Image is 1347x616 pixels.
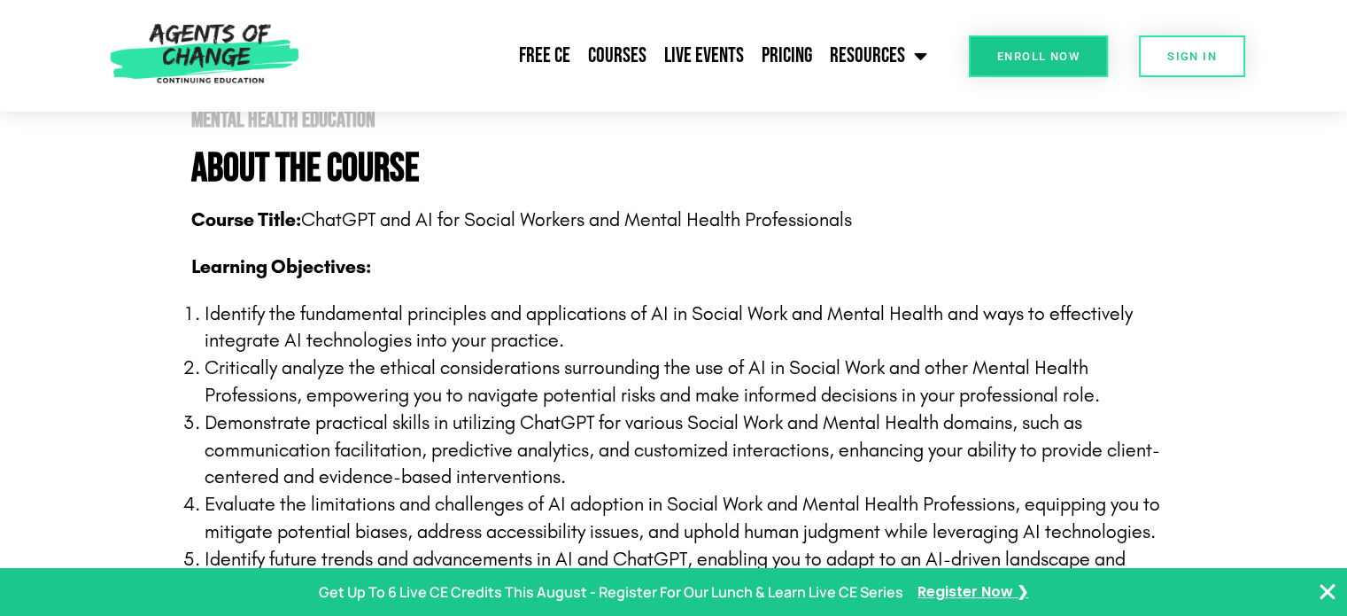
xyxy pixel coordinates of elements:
[205,491,1179,546] p: Evaluate the limitations and challenges of AI adoption in Social Work and Mental Health Professio...
[821,34,936,78] a: Resources
[205,300,1179,355] p: Identify the fundamental principles and applications of AI in Social Work and Mental Health and w...
[753,34,821,78] a: Pricing
[205,546,1179,601] p: Identify future trends and advancements in AI and ChatGPT, enabling you to adapt to an AI-driven ...
[510,34,579,78] a: Free CE
[997,51,1080,62] span: Enroll Now
[307,34,936,78] nav: Menu
[191,208,301,231] b: Course Title:
[917,580,1028,605] a: Register Now ❯
[205,355,1179,409] p: Critically analyze the ethical considerations surrounding the use of AI in Social Work and other ...
[1167,51,1217,62] span: SIGN IN
[969,35,1108,77] a: Enroll Now
[205,409,1179,491] p: Demonstrate practical skills in utilizing ChatGPT for various Social Work and Mental Health domai...
[191,255,371,278] b: Learning Objectives:
[191,207,1179,234] p: ChatGPT and AI for Social Workers and Mental Health Professionals
[1317,581,1338,603] button: Close Banner
[191,109,1179,131] h2: Mental Health Education
[319,580,903,605] p: Get Up To 6 Live CE Credits This August - Register For Our Lunch & Learn Live CE Series
[191,149,1179,189] h4: About The Course
[655,34,753,78] a: Live Events
[579,34,655,78] a: Courses
[1139,35,1245,77] a: SIGN IN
